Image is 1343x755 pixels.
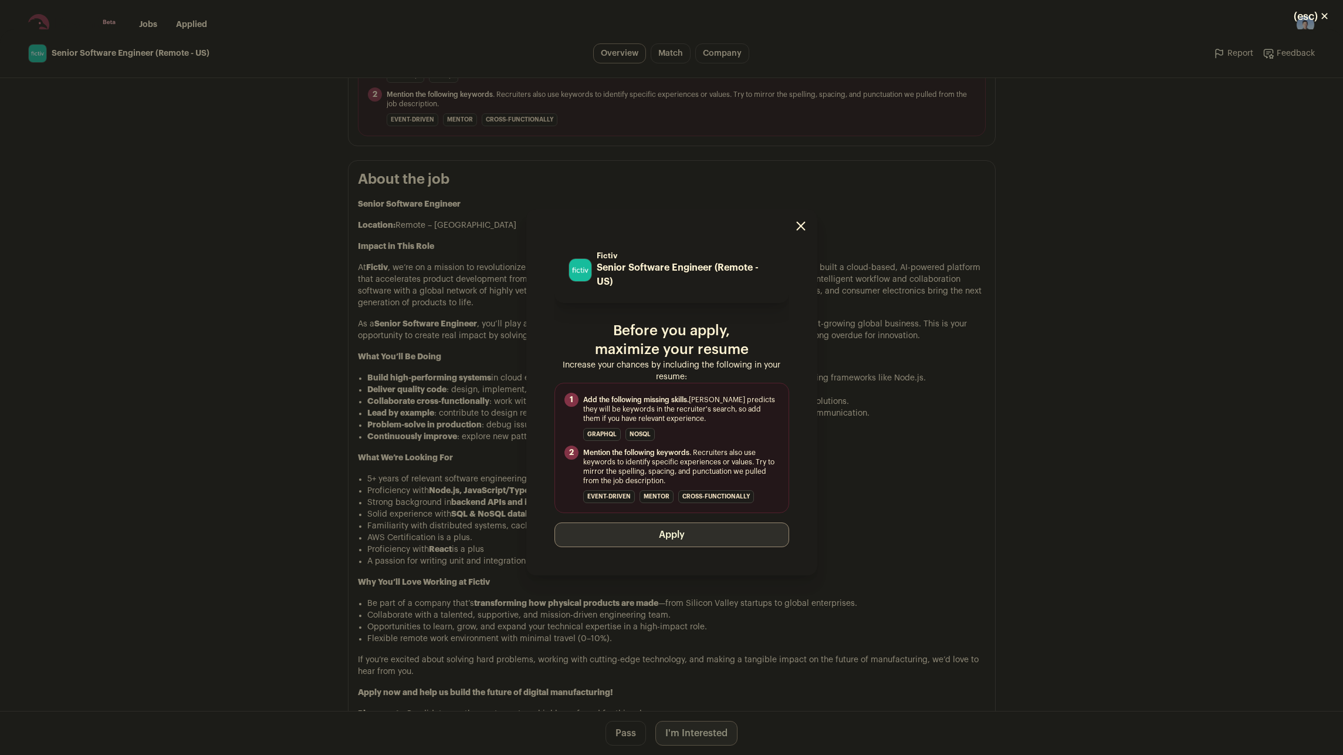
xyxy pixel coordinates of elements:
li: cross-functionally [678,490,754,503]
li: event-driven [583,490,635,503]
span: [PERSON_NAME] predicts they will be keywords in the recruiter's search, so add them if you have r... [583,395,779,423]
span: Add the following missing skills. [583,396,689,403]
span: . Recruiters also use keywords to identify specific experiences or values. Try to mirror the spel... [583,448,779,486]
p: Fictiv [597,251,775,261]
span: Mention the following keywords [583,449,689,456]
li: NoSQL [625,428,655,441]
p: Before you apply, maximize your resume [554,322,789,359]
p: Increase your chances by including the following in your resume: [554,359,789,383]
span: 1 [564,393,579,407]
span: 2 [564,446,579,460]
li: GraphQL [583,428,621,441]
p: Senior Software Engineer (Remote - US) [597,261,775,289]
img: fbafb16f9240360164b63df82faccc3c49b204a4539a79f0959278f5a1a68052.jpg [569,259,591,281]
li: mentor [640,490,674,503]
button: Close modal [796,221,806,231]
button: Close modal [1280,4,1343,29]
button: Apply [554,523,789,547]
